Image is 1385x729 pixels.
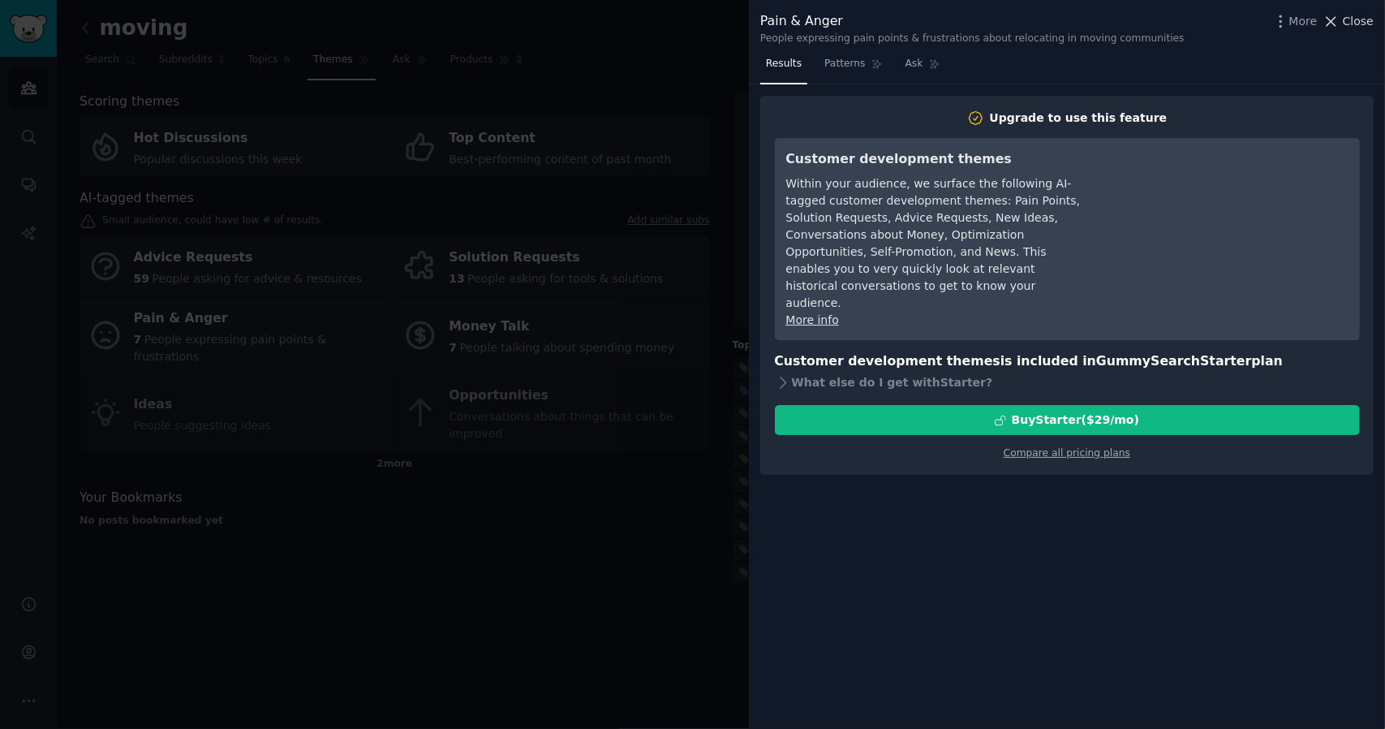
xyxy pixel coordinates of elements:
a: Ask [900,51,946,84]
span: Close [1343,13,1374,30]
a: Compare all pricing plans [1004,447,1130,459]
span: More [1289,13,1318,30]
button: More [1272,13,1318,30]
div: What else do I get with Starter ? [775,371,1360,394]
div: Upgrade to use this feature [990,110,1168,127]
a: More info [786,313,839,326]
a: Patterns [819,51,888,84]
a: Results [760,51,807,84]
div: Buy Starter ($ 29 /mo ) [1012,412,1139,429]
h3: Customer development themes is included in plan [775,352,1360,372]
span: Patterns [824,57,865,71]
span: GummySearch Starter [1096,353,1251,369]
button: Close [1323,13,1374,30]
div: People expressing pain points & frustrations about relocating in moving communities [760,32,1185,46]
h3: Customer development themes [786,149,1082,170]
button: BuyStarter($29/mo) [775,405,1360,435]
span: Ask [905,57,923,71]
span: Results [766,57,802,71]
iframe: YouTube video player [1105,149,1348,271]
div: Pain & Anger [760,11,1185,32]
div: Within your audience, we surface the following AI-tagged customer development themes: Pain Points... [786,175,1082,312]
